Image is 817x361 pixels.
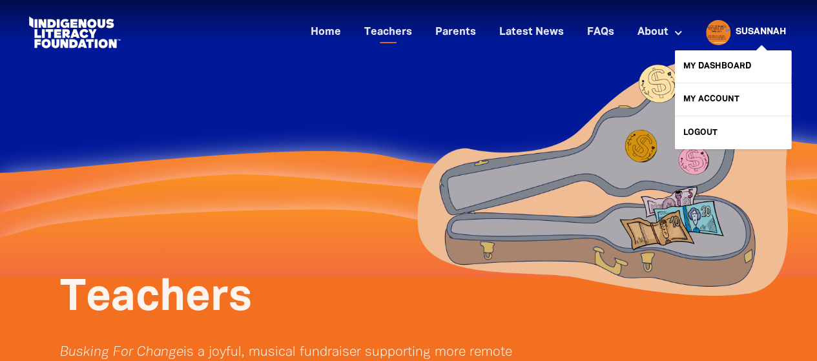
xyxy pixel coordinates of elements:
[630,22,690,43] a: About
[491,22,572,43] a: Latest News
[60,278,252,318] span: Teachers
[357,22,420,43] a: Teachers
[675,50,791,83] a: My Dashboard
[60,346,183,358] em: Busking For Change
[579,22,622,43] a: FAQs
[303,22,349,43] a: Home
[428,22,484,43] a: Parents
[736,28,786,37] a: Susannah
[675,83,791,116] a: My Account
[675,116,791,149] a: Logout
